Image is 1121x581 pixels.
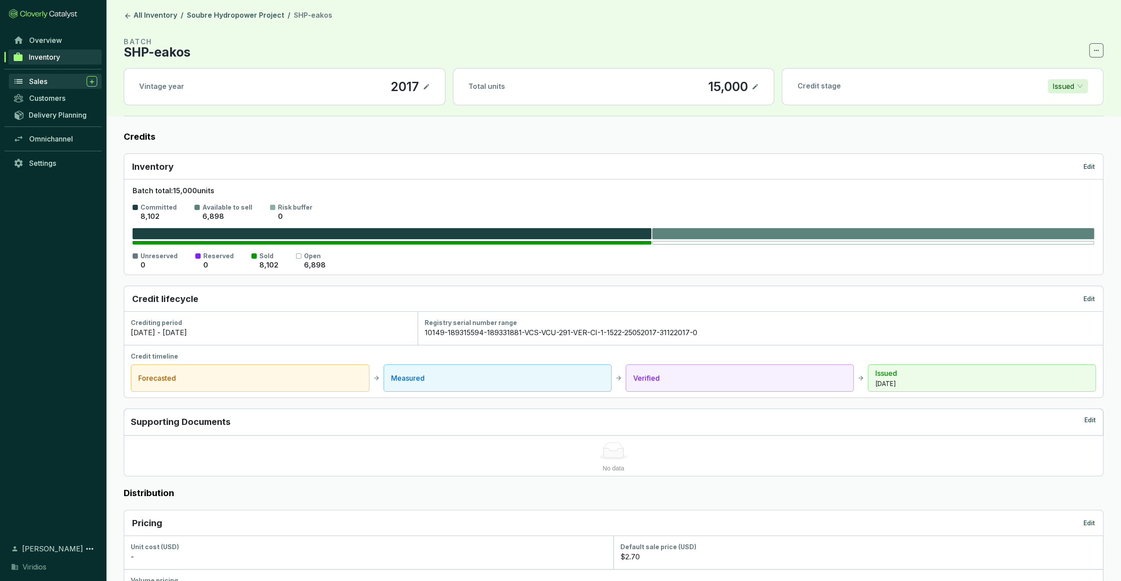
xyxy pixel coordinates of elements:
[124,130,1103,143] label: Credits
[390,79,419,94] p: 2017
[132,293,198,305] p: Credit lifecycle
[124,36,190,47] p: BATCH
[29,77,47,86] span: Sales
[9,33,102,48] a: Overview
[141,212,160,222] p: 8,102
[875,368,1088,378] p: Issued
[633,373,846,383] p: Verified
[707,79,748,94] p: 15,000
[131,551,606,562] div: -
[278,203,312,212] p: Risk buffer
[131,318,410,327] div: Crediting period
[138,373,362,383] p: Forecasted
[131,416,231,428] p: Supporting Documents
[9,74,102,89] a: Sales
[139,82,184,92] p: Vintage year
[259,260,278,270] p: 8,102
[29,94,65,103] span: Customers
[124,487,1103,499] label: Distribution
[29,159,56,168] span: Settings
[9,91,102,106] a: Customers
[620,551,640,562] p: $2.70
[29,134,73,143] span: Omnichannel
[185,11,286,21] a: Soubre Hydropower Project
[1083,294,1095,303] p: Edit
[288,11,290,21] li: /
[9,156,102,171] a: Settings
[132,517,162,529] p: Pricing
[468,82,505,92] p: Total units
[122,11,179,21] a: All Inventory
[202,203,252,212] p: Available to sell
[797,81,840,91] p: Credit stage
[141,252,178,260] p: Unreserved
[203,252,234,260] p: Reserved
[202,212,224,222] p: 6,898
[391,373,604,383] p: Measured
[29,111,87,119] span: Delivery Planning
[133,186,1094,196] p: Batch total: 15,000 units
[875,379,1088,388] p: [DATE]
[1083,519,1095,527] p: Edit
[425,318,1096,327] div: Registry serial number range
[304,260,326,270] p: 6,898
[304,252,326,260] p: Open
[141,463,1085,473] div: No data
[141,260,145,270] p: 0
[425,327,1096,338] div: 10149-189315594-189331881-VCS-VCU-291-VER-CI-1-1522-25052017-31122017-0
[132,161,174,173] p: Inventory
[131,327,410,338] div: [DATE] - [DATE]
[278,212,283,221] span: 0
[1084,416,1096,428] p: Edit
[294,11,332,19] span: SHP-eakos
[8,50,102,65] a: Inventory
[29,36,62,45] span: Overview
[131,352,1096,361] div: Credit timeline
[620,543,696,550] span: Default sale price (USD)
[131,543,179,550] span: Unit cost (USD)
[9,131,102,146] a: Omnichannel
[22,543,83,554] span: [PERSON_NAME]
[141,203,177,212] p: Committed
[9,107,102,122] a: Delivery Planning
[29,53,60,61] span: Inventory
[203,260,208,270] p: 0
[181,11,183,21] li: /
[23,562,46,572] span: Viridios
[124,47,190,57] p: SHP-eakos
[1053,80,1074,93] p: Issued
[1083,162,1095,171] p: Edit
[259,252,278,260] p: Sold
